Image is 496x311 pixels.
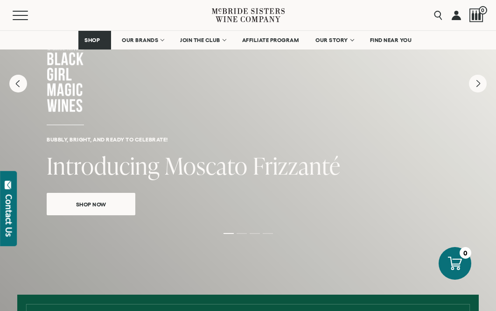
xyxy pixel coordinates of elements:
a: OUR BRANDS [116,31,169,49]
div: Contact Us [4,194,14,237]
a: SHOP [78,31,111,49]
span: Frizzanté [253,149,341,182]
span: OUR STORY [315,37,348,43]
span: 0 [479,6,487,14]
span: FIND NEAR YOU [370,37,412,43]
span: JOIN THE CLUB [180,37,220,43]
a: Shop Now [47,193,135,215]
span: OUR BRANDS [122,37,158,43]
li: Page dot 4 [263,233,273,234]
a: OUR STORY [309,31,359,49]
a: FIND NEAR YOU [364,31,418,49]
button: Next [469,75,487,92]
a: AFFILIATE PROGRAM [236,31,305,49]
div: 0 [460,247,471,259]
a: JOIN THE CLUB [174,31,231,49]
h6: Bubbly, bright, and ready to celebrate! [47,136,449,142]
li: Page dot 3 [250,233,260,234]
span: Shop Now [60,199,123,210]
span: Moscato [165,149,248,182]
li: Page dot 1 [224,233,234,234]
span: SHOP [84,37,100,43]
button: Previous [9,75,27,92]
span: Introducing [47,149,160,182]
button: Mobile Menu Trigger [13,11,46,20]
span: AFFILIATE PROGRAM [242,37,299,43]
li: Page dot 2 [237,233,247,234]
